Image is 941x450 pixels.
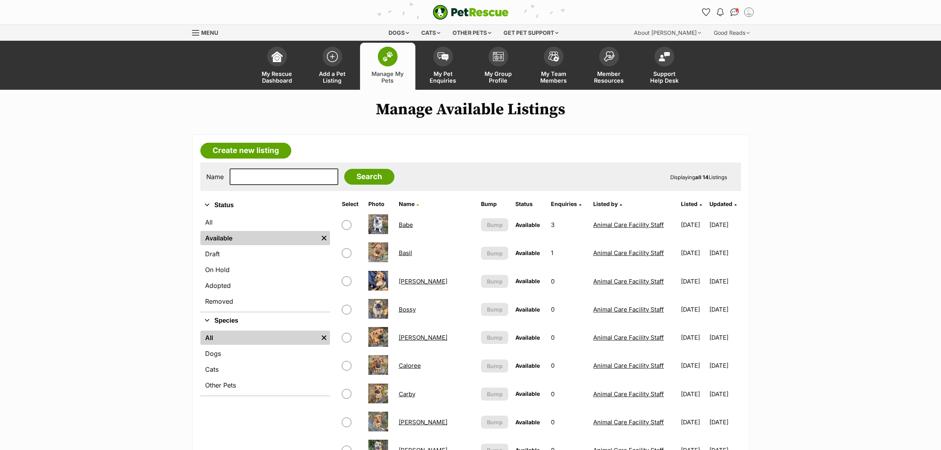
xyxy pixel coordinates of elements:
ul: Account quick links [700,6,755,19]
a: Member Resources [581,43,637,90]
img: logo-e224e6f780fb5917bec1dbf3a21bbac754714ae5b6737aabdf751b685950b380.svg [433,5,509,20]
td: [DATE] [709,380,740,408]
span: Bump [487,249,503,257]
span: Bump [487,362,503,370]
td: [DATE] [678,296,709,323]
td: [DATE] [678,408,709,436]
th: Bump [478,198,512,210]
td: 0 [548,324,589,351]
td: [DATE] [678,239,709,267]
a: All [200,215,330,229]
img: help-desk-icon-fdf02630f3aa405de69fd3d07c3f3aa587a6932b1a1747fa1d2bba05be0121f9.svg [659,52,670,61]
span: Bump [487,333,503,342]
button: Bump [481,388,509,401]
a: Listed by [593,200,622,207]
td: 0 [548,268,589,295]
input: Search [344,169,394,185]
button: Bump [481,247,509,260]
div: Status [200,214,330,312]
div: About [PERSON_NAME] [628,25,707,41]
td: 0 [548,408,589,436]
td: [DATE] [709,239,740,267]
a: Animal Care Facility Staff [593,278,664,285]
div: Cats [416,25,446,41]
a: All [200,331,318,345]
a: Caloree [399,362,421,369]
button: Status [200,200,330,210]
a: My Pet Enquiries [415,43,471,90]
span: Available [515,334,540,341]
button: Bump [481,416,509,429]
div: Species [200,329,330,395]
button: Bump [481,331,509,344]
a: Bossy [399,306,416,313]
a: [PERSON_NAME] [399,418,447,426]
a: Animal Care Facility Staff [593,221,664,229]
a: [PERSON_NAME] [399,334,447,341]
span: Listed [681,200,698,207]
img: dashboard-icon-eb2f2d2d3e046f16d808141f083e7271f6b2e854fb5c12c21221c1fb7104beca.svg [272,51,283,62]
a: Listed [681,200,702,207]
a: Conversations [728,6,741,19]
a: Name [399,200,419,207]
a: Draft [200,247,330,261]
a: Cats [200,362,330,376]
a: My Rescue Dashboard [249,43,305,90]
td: 0 [548,352,589,379]
td: [DATE] [709,296,740,323]
span: Available [515,250,540,256]
img: Animal Care Facility Staff profile pic [745,8,753,16]
a: My Team Members [526,43,581,90]
td: 0 [548,296,589,323]
td: [DATE] [709,211,740,238]
a: Animal Care Facility Staff [593,249,664,257]
div: Good Reads [708,25,755,41]
button: Bump [481,275,509,288]
button: My account [743,6,755,19]
img: member-resources-icon-8e73f808a243e03378d46382f2149f9095a855e16c252ad45f914b54edf8863c.svg [603,51,615,62]
th: Photo [365,198,394,210]
a: Add a Pet Listing [305,43,360,90]
td: [DATE] [678,352,709,379]
a: Dogs [200,346,330,361]
span: My Pet Enquiries [425,70,461,84]
span: Bump [487,390,503,398]
div: Other pets [447,25,497,41]
img: group-profile-icon-3fa3cf56718a62981997c0bc7e787c4b2cf8bcc04b72c1350f741eb67cf2f40e.svg [493,52,504,61]
a: Animal Care Facility Staff [593,362,664,369]
span: My Rescue Dashboard [259,70,295,84]
a: Animal Care Facility Staff [593,334,664,341]
td: [DATE] [678,268,709,295]
a: Menu [192,25,224,39]
button: Notifications [714,6,727,19]
img: chat-41dd97257d64d25036548639549fe6c8038ab92f7586957e7f3b1b290dea8141.svg [730,8,739,16]
td: 1 [548,239,589,267]
img: add-pet-listing-icon-0afa8454b4691262ce3f59096e99ab1cd57d4a30225e0717b998d2c9b9846f56.svg [327,51,338,62]
img: team-members-icon-5396bd8760b3fe7c0b43da4ab00e1e3bb1a5d9ba89233759b79545d2d3fc5d0d.svg [548,51,559,62]
a: PetRescue [433,5,509,20]
button: Bump [481,303,509,316]
span: Bump [487,221,503,229]
span: Name [399,200,415,207]
span: Bump [487,305,503,314]
a: Favourites [700,6,713,19]
span: Available [515,306,540,313]
img: pet-enquiries-icon-7e3ad2cf08bfb03b45e93fb7055b45f3efa6380592205ae92323e6603595dc1f.svg [437,52,449,61]
strong: all 14 [695,174,709,180]
a: [PERSON_NAME] [399,278,447,285]
a: Remove filter [318,231,330,245]
button: Bump [481,218,509,231]
a: My Group Profile [471,43,526,90]
span: Listed by [593,200,618,207]
td: 0 [548,380,589,408]
td: [DATE] [709,352,740,379]
td: [DATE] [709,408,740,436]
button: Bump [481,359,509,372]
a: Support Help Desk [637,43,692,90]
td: [DATE] [678,324,709,351]
td: [DATE] [678,380,709,408]
span: Available [515,419,540,425]
span: Support Help Desk [647,70,682,84]
a: Adopted [200,278,330,293]
span: Available [515,278,540,284]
